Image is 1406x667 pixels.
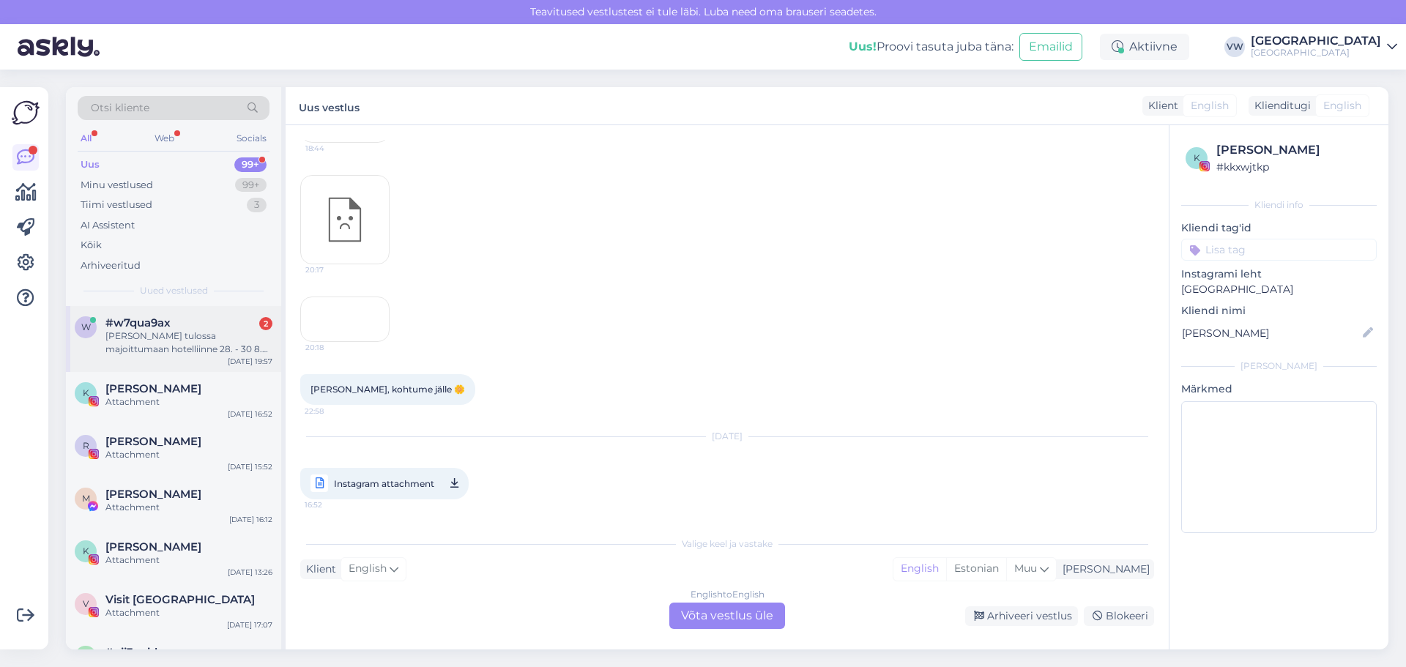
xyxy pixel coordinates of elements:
div: # kkxwjtkp [1216,159,1372,175]
div: Minu vestlused [81,178,153,193]
a: [GEOGRAPHIC_DATA][GEOGRAPHIC_DATA] [1251,35,1397,59]
span: Uued vestlused [140,284,208,297]
span: k [1194,152,1200,163]
div: Arhiveeri vestlus [965,606,1078,626]
div: Socials [234,129,269,148]
span: English [349,561,387,577]
div: [PERSON_NAME] tulossa majoittumaan hotelliinne 28. - 30 8. Tiedustelisin saako hotelliltanne vuok... [105,329,272,356]
span: Otsi kliente [91,100,149,116]
div: Proovi tasuta juba täna: [849,38,1013,56]
div: Klient [1142,98,1178,113]
span: English [1191,98,1229,113]
span: Muu [1014,562,1037,575]
div: [GEOGRAPHIC_DATA] [1251,35,1381,47]
div: [GEOGRAPHIC_DATA] [1251,47,1381,59]
span: R [83,440,89,451]
span: K [83,387,89,398]
span: M [82,493,90,504]
div: Attachment [105,606,272,619]
div: VW [1224,37,1245,57]
div: [DATE] 13:26 [228,567,272,578]
div: Attachment [105,501,272,514]
span: Raili Roosmaa [105,435,201,448]
b: Uus! [849,40,877,53]
div: Blokeeri [1084,606,1154,626]
div: [DATE] 15:52 [228,461,272,472]
div: [DATE] 17:07 [227,619,272,630]
span: Visit Pärnu [105,593,255,606]
span: Karin Blande [105,540,201,554]
span: #pij3agid [105,646,157,659]
span: 18:44 [305,143,360,154]
p: Instagrami leht [1181,267,1377,282]
div: Valige keel ja vastake [300,537,1154,551]
div: All [78,129,94,148]
p: Kliendi nimi [1181,303,1377,318]
div: 3 [247,198,267,212]
div: Web [152,129,177,148]
div: [DATE] 19:57 [228,356,272,367]
div: Attachment [105,448,272,461]
span: 16:52 [305,496,360,514]
div: 99+ [235,178,267,193]
span: K [83,545,89,556]
div: [PERSON_NAME] [1216,141,1372,159]
div: AI Assistent [81,218,135,233]
span: Mohsin Mia [105,488,201,501]
span: V [83,598,89,609]
button: Emailid [1019,33,1082,61]
div: Klient [300,562,336,577]
div: Klienditugi [1249,98,1311,113]
input: Lisa tag [1181,239,1377,261]
div: Kõik [81,238,102,253]
div: [DATE] [300,430,1154,443]
span: [PERSON_NAME], kohtume jälle 🌼 [310,384,465,395]
p: [GEOGRAPHIC_DATA] [1181,282,1377,297]
div: 2 [259,317,272,330]
span: w [81,321,91,332]
div: Attachment [105,554,272,567]
div: Uus [81,157,100,172]
div: [PERSON_NAME] [1057,562,1150,577]
div: [DATE] 16:52 [228,409,272,420]
input: Lisa nimi [1182,325,1360,341]
img: Askly Logo [12,99,40,127]
label: Uus vestlus [299,96,360,116]
span: #w7qua9ax [105,316,171,329]
div: Arhiveeritud [81,258,141,273]
div: Attachment [105,395,272,409]
div: [DATE] 16:12 [229,514,272,525]
span: Katri Kägo [105,382,201,395]
div: 99+ [234,157,267,172]
p: Kliendi tag'id [1181,220,1377,236]
span: 22:58 [305,406,360,417]
div: Aktiivne [1100,34,1189,60]
a: Instagram attachment16:52 [300,468,469,499]
div: [PERSON_NAME] [1181,359,1377,373]
p: Märkmed [1181,381,1377,397]
div: Kliendi info [1181,198,1377,212]
span: 20:17 [305,264,360,275]
div: Estonian [946,558,1006,580]
div: English [893,558,946,580]
div: Võta vestlus üle [669,603,785,629]
span: 20:18 [305,342,360,353]
div: English to English [691,588,765,601]
div: Tiimi vestlused [81,198,152,212]
span: Instagram attachment [334,474,434,493]
span: English [1323,98,1361,113]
